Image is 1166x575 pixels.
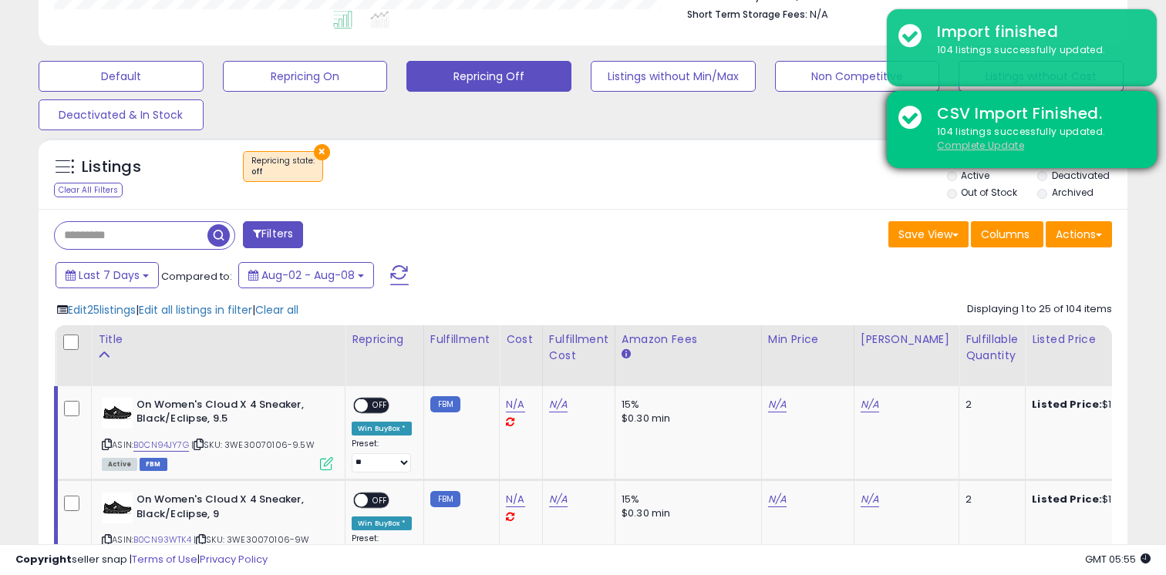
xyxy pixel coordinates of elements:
label: Archived [1052,186,1094,199]
div: Listed Price [1032,331,1165,348]
label: Active [961,169,989,182]
div: Win BuyBox * [352,516,412,530]
span: Edit 25 listings [68,302,136,318]
span: Compared to: [161,269,232,284]
div: Preset: [352,439,412,473]
b: Listed Price: [1032,397,1102,412]
span: All listings currently available for purchase on Amazon [102,458,137,471]
div: Min Price [768,331,848,348]
div: Win BuyBox * [352,422,412,435]
label: Out of Stock [961,186,1017,199]
div: Cost [506,331,536,348]
b: On Women's Cloud X 4 Sneaker, Black/Eclipse, 9.5 [136,398,324,430]
button: Deactivated & In Stock [39,99,204,130]
div: $0.30 min [622,412,750,425]
button: Non Competitive [775,61,940,92]
span: | SKU: 3WE30070106-9.5W [191,439,315,451]
div: 104 listings successfully updated. [925,125,1145,153]
button: Last 7 Days [56,262,159,288]
div: Title [98,331,339,348]
a: N/A [861,397,879,412]
button: × [314,144,330,160]
button: Repricing On [223,61,388,92]
span: FBM [140,458,167,471]
span: Clear all [255,302,298,318]
label: Deactivated [1052,169,1110,182]
div: Fulfillable Quantity [965,331,1019,364]
div: Fulfillment Cost [549,331,608,364]
div: Import finished [925,21,1145,43]
a: N/A [506,492,524,507]
div: $180.00 [1032,398,1160,412]
img: 31-d1BOqunL._SL40_.jpg [102,398,133,429]
b: On Women's Cloud X 4 Sneaker, Black/Eclipse, 9 [136,493,324,525]
div: Fulfillment [430,331,493,348]
img: 31-d1BOqunL._SL40_.jpg [102,493,133,523]
u: Complete Update [937,139,1024,152]
div: $180.00 [1032,493,1160,506]
div: Displaying 1 to 25 of 104 items [967,302,1112,317]
span: OFF [368,398,393,412]
small: FBM [430,491,460,507]
b: Short Term Storage Fees: [687,8,807,21]
div: 104 listings successfully updated. [925,43,1145,58]
span: Repricing state : [251,155,315,178]
span: Columns [981,227,1030,242]
div: seller snap | | [15,553,268,567]
button: Save View [888,221,969,247]
a: N/A [768,492,787,507]
a: N/A [549,397,568,412]
b: Listed Price: [1032,492,1102,506]
div: 15% [622,398,750,412]
span: 2025-08-16 05:55 GMT [1085,552,1151,567]
div: 2 [965,493,1013,506]
button: Listings without Min/Max [591,61,756,92]
div: ASIN: [102,398,333,469]
a: Terms of Use [132,552,197,567]
a: N/A [549,492,568,507]
div: Clear All Filters [54,183,123,197]
span: Last 7 Days [79,267,140,283]
small: FBM [430,396,460,412]
div: off [251,166,315,177]
button: Repricing Off [406,61,571,92]
div: 15% [622,493,750,506]
strong: Copyright [15,552,72,567]
div: ASIN: [102,493,333,564]
div: Repricing [352,331,417,348]
span: Edit all listings in filter [139,302,252,318]
button: Aug-02 - Aug-08 [238,262,374,288]
div: [PERSON_NAME] [861,331,952,348]
small: Amazon Fees. [622,348,631,361]
a: N/A [768,397,787,412]
div: CSV Import Finished. [925,103,1145,125]
a: Privacy Policy [200,552,268,567]
div: Amazon Fees [622,331,755,348]
div: $0.30 min [622,506,750,520]
div: 2 [965,398,1013,412]
span: N/A [810,7,828,22]
button: Filters [243,221,303,248]
a: N/A [506,397,524,412]
button: Default [39,61,204,92]
h5: Listings [82,156,141,178]
button: Columns [971,221,1043,247]
div: | | [57,302,298,318]
a: B0CN94JY7G [133,439,189,452]
span: Aug-02 - Aug-08 [261,267,355,283]
button: Actions [1046,221,1112,247]
a: N/A [861,492,879,507]
span: OFF [368,494,393,507]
